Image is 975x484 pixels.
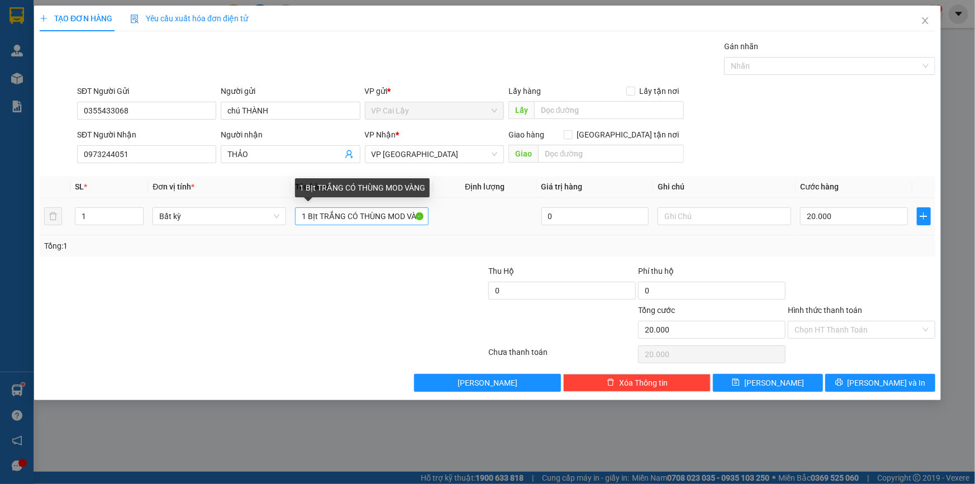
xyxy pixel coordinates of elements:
span: [PERSON_NAME] [458,377,517,389]
span: [PERSON_NAME] và In [848,377,926,389]
span: Yêu cầu xuất hóa đơn điện tử [130,14,248,23]
input: Dọc đường [538,145,684,163]
input: Dọc đường [534,101,684,119]
span: Bất kỳ [159,208,279,225]
span: Giá trị hàng [541,182,583,191]
input: Ghi Chú [658,207,791,225]
label: Hình thức thanh toán [788,306,862,315]
button: save[PERSON_NAME] [713,374,823,392]
span: DĐ: [9,45,26,56]
div: SĐT Người Nhận [77,129,216,141]
span: delete [607,378,615,387]
div: 0357341897 [9,23,88,39]
span: user-add [345,150,354,159]
span: Giao hàng [508,130,544,139]
div: 0848399161 [96,50,209,65]
span: close [921,16,930,25]
th: Ghi chú [653,176,796,198]
div: Người nhận [221,129,360,141]
button: plus [917,207,931,225]
span: Xóa Thông tin [619,377,668,389]
span: Lấy [508,101,534,119]
span: Lấy tận nơi [635,85,684,97]
span: [PERSON_NAME] [744,377,804,389]
div: SĐT Người Gửi [77,85,216,97]
button: Close [910,6,941,37]
button: deleteXóa Thông tin [563,374,711,392]
button: printer[PERSON_NAME] và In [825,374,935,392]
span: plus [917,212,930,221]
span: Gửi: [9,11,27,22]
span: Cước hàng [800,182,839,191]
span: Thu Hộ [488,267,514,276]
span: ngã 3 nhị quí [9,39,67,78]
div: VP [GEOGRAPHIC_DATA] [96,10,209,36]
input: 0 [541,207,649,225]
span: printer [835,378,843,387]
span: VP Sài Gòn [372,146,497,163]
span: Giao [508,145,538,163]
button: [PERSON_NAME] [414,374,562,392]
span: plus [40,15,47,22]
span: Tổng cước [638,306,675,315]
span: save [732,378,740,387]
input: VD: Bàn, Ghế [295,207,429,225]
span: Đơn vị tính [153,182,194,191]
div: Người gửi [221,85,360,97]
button: delete [44,207,62,225]
span: [GEOGRAPHIC_DATA] tận nơi [573,129,684,141]
img: icon [130,15,139,23]
div: khanh [96,36,209,50]
div: Phí thu hộ [638,265,786,282]
div: VP gửi [365,85,504,97]
span: VP Nhận [365,130,396,139]
div: 1 BỊt TRẮNG CÓ THÙNG MOD VÀNG [295,178,430,197]
span: SL [75,182,84,191]
span: Nhận: [96,11,122,22]
span: TẠO ĐƠN HÀNG [40,14,112,23]
span: VP Cai Lậy [372,102,497,119]
span: Lấy hàng [508,87,541,96]
label: Gán nhãn [724,42,758,51]
span: Định lượng [465,182,505,191]
div: VP Cai Lậy [9,10,88,23]
div: Tổng: 1 [44,240,377,252]
div: Chưa thanh toán [488,346,638,366]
